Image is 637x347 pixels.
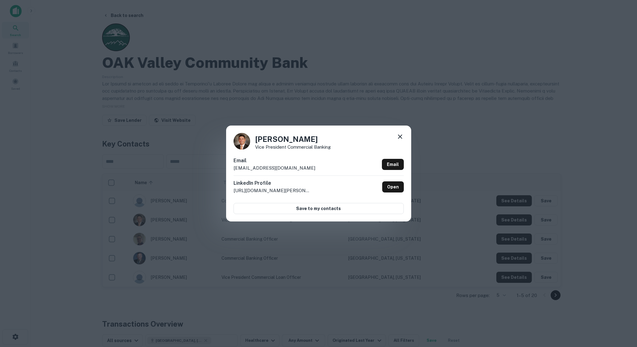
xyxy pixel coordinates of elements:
img: 1663785026710 [234,133,250,150]
h6: Email [234,157,315,164]
h4: [PERSON_NAME] [255,134,331,145]
p: [EMAIL_ADDRESS][DOMAIN_NAME] [234,164,315,172]
a: Email [382,159,404,170]
button: Save to my contacts [234,203,404,214]
a: Open [382,181,404,192]
h6: LinkedIn Profile [234,180,311,187]
p: Vice President Commercial Banking [255,145,331,149]
iframe: Chat Widget [606,298,637,327]
p: [URL][DOMAIN_NAME][PERSON_NAME] [234,187,311,194]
